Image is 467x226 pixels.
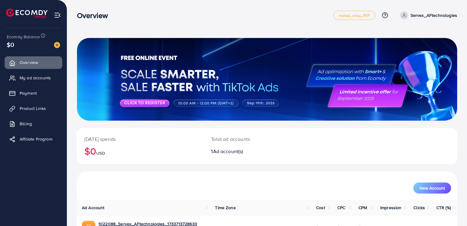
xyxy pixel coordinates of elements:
h2: 1 [211,149,291,154]
span: Product Links [20,105,46,111]
span: Cost [316,205,325,211]
h2: $0 [84,145,196,157]
h3: Overview [77,11,113,20]
span: Impression [380,205,402,211]
a: Billing [5,118,62,130]
button: New Account [413,183,451,194]
a: metap_oday_REF [333,11,375,20]
span: Ad account(s) [213,148,243,155]
img: menu [54,12,61,19]
span: Time Zone [215,205,235,211]
a: Product Links [5,102,62,115]
p: Servex_AFtechnologies [411,12,457,19]
span: Ad Account [82,205,105,211]
a: Payment [5,87,62,99]
a: Affiliate Program [5,133,62,145]
span: Clicks [413,205,425,211]
span: $0 [7,40,14,49]
a: Servex_AFtechnologies [398,11,457,19]
img: logo [6,9,48,18]
span: Payment [20,90,37,96]
span: Billing [20,121,32,127]
img: image [54,42,60,48]
span: My ad accounts [20,75,51,81]
span: CPM [358,205,367,211]
span: CTR (%) [436,205,451,211]
span: metap_oday_REF [339,13,370,17]
span: New Account [419,186,445,190]
span: Ecomdy Balance [7,34,40,40]
a: Overview [5,56,62,69]
span: Overview [20,59,38,66]
p: Total ad accounts [211,135,291,143]
span: CPC [337,205,345,211]
a: My ad accounts [5,72,62,84]
span: USD [96,150,105,156]
span: Affiliate Program [20,136,52,142]
p: [DATE] spends [84,135,196,143]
